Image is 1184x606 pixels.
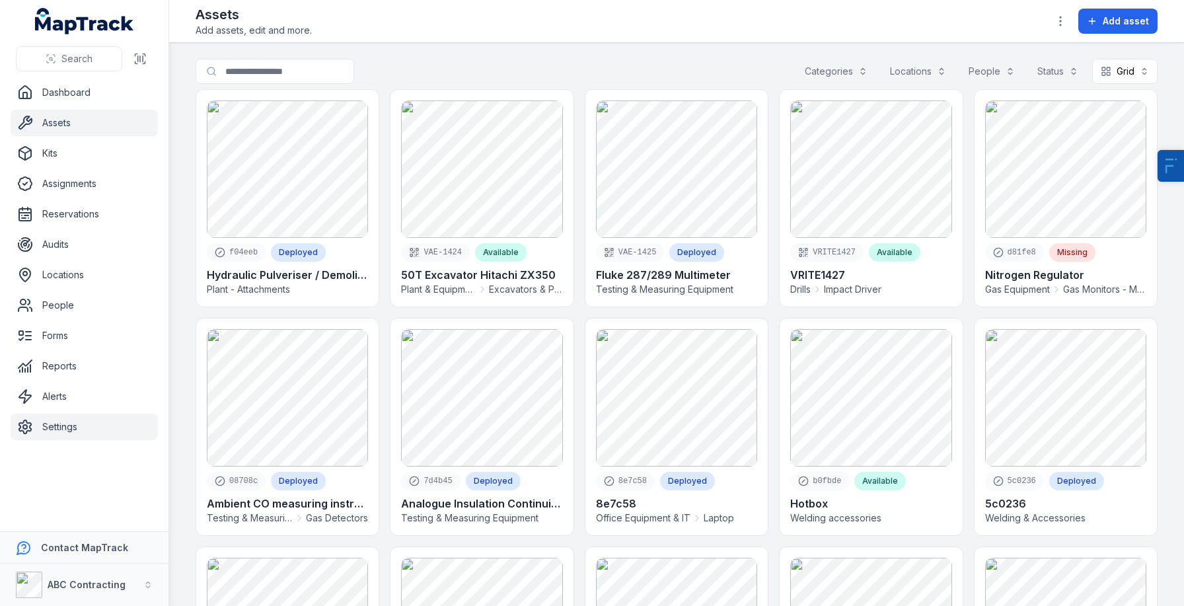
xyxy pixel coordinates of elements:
[196,24,312,37] span: Add assets, edit and more.
[1103,15,1149,28] span: Add asset
[11,414,158,440] a: Settings
[960,59,1023,84] button: People
[35,8,134,34] a: MapTrack
[11,262,158,288] a: Locations
[11,201,158,227] a: Reservations
[796,59,876,84] button: Categories
[61,52,92,65] span: Search
[11,231,158,258] a: Audits
[11,353,158,379] a: Reports
[11,79,158,106] a: Dashboard
[11,110,158,136] a: Assets
[1078,9,1158,34] button: Add asset
[48,579,126,590] strong: ABC Contracting
[11,322,158,349] a: Forms
[1092,59,1158,84] button: Grid
[11,170,158,197] a: Assignments
[11,140,158,167] a: Kits
[881,59,955,84] button: Locations
[196,5,312,24] h2: Assets
[11,383,158,410] a: Alerts
[41,542,128,553] strong: Contact MapTrack
[1029,59,1087,84] button: Status
[16,46,122,71] button: Search
[11,292,158,319] a: People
